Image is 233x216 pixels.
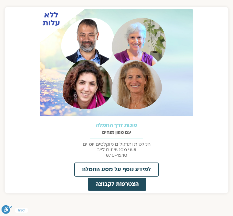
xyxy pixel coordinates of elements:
[87,177,147,191] a: הצטרפות לקבוצה
[6,141,227,158] p: הקלטות ותרגולים מוקלטים יומיים ושני מפגשי זום לייב
[82,167,151,172] span: למידע נוסף על מסע החמלה
[6,130,227,135] h2: עם מגוון מנחים
[96,122,137,129] a: סוכות דרך החמלה
[106,152,127,158] span: 8.10-15.10
[95,181,139,187] span: הצטרפות לקבוצה
[74,163,159,177] a: למידע נוסף על מסע החמלה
